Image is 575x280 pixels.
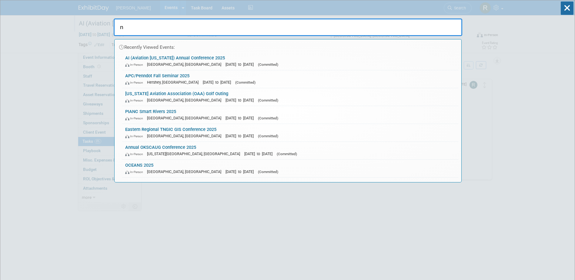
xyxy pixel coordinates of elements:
span: (Committed) [258,62,278,67]
span: [DATE] to [DATE] [203,80,234,85]
span: [DATE] to [DATE] [226,62,257,67]
span: In-Person [125,116,146,120]
a: PIANC Smart Rivers 2025 In-Person [GEOGRAPHIC_DATA], [GEOGRAPHIC_DATA] [DATE] to [DATE] (Committed) [122,106,458,124]
div: Recently Viewed Events: [118,39,458,52]
span: (Committed) [235,80,256,85]
span: (Committed) [258,170,278,174]
span: [GEOGRAPHIC_DATA], [GEOGRAPHIC_DATA] [147,116,224,120]
span: In-Person [125,152,146,156]
a: APC/Penndot Fall Seminar 2025 In-Person Hershey, [GEOGRAPHIC_DATA] [DATE] to [DATE] (Committed) [122,70,458,88]
span: [DATE] to [DATE] [226,98,257,102]
a: AI (Aviation [US_STATE]) Annual Conference 2025 In-Person [GEOGRAPHIC_DATA], [GEOGRAPHIC_DATA] [D... [122,52,458,70]
span: [DATE] to [DATE] [226,169,257,174]
span: (Committed) [258,116,278,120]
span: Hershey, [GEOGRAPHIC_DATA] [147,80,202,85]
input: Search for Events or People... [114,18,462,36]
span: [DATE] to [DATE] [226,134,257,138]
span: [GEOGRAPHIC_DATA], [GEOGRAPHIC_DATA] [147,169,224,174]
span: In-Person [125,81,146,85]
span: (Committed) [258,98,278,102]
span: In-Person [125,98,146,102]
span: [US_STATE][GEOGRAPHIC_DATA], [GEOGRAPHIC_DATA] [147,152,243,156]
span: In-Person [125,134,146,138]
span: (Committed) [258,134,278,138]
a: [US_STATE] Aviation Association (OAA) Golf Outing In-Person [GEOGRAPHIC_DATA], [GEOGRAPHIC_DATA] ... [122,88,458,106]
a: Annual OKSCAUG Conference 2025 In-Person [US_STATE][GEOGRAPHIC_DATA], [GEOGRAPHIC_DATA] [DATE] to... [122,142,458,159]
span: [DATE] to [DATE] [244,152,276,156]
span: [GEOGRAPHIC_DATA], [GEOGRAPHIC_DATA] [147,98,224,102]
span: (Committed) [277,152,297,156]
span: [GEOGRAPHIC_DATA], [GEOGRAPHIC_DATA] [147,134,224,138]
a: Eastern Regional TNGIC GIS Conference 2025 In-Person [GEOGRAPHIC_DATA], [GEOGRAPHIC_DATA] [DATE] ... [122,124,458,142]
span: [DATE] to [DATE] [226,116,257,120]
a: OCEANS 2025 In-Person [GEOGRAPHIC_DATA], [GEOGRAPHIC_DATA] [DATE] to [DATE] (Committed) [122,160,458,177]
span: In-Person [125,170,146,174]
span: [GEOGRAPHIC_DATA], [GEOGRAPHIC_DATA] [147,62,224,67]
span: In-Person [125,63,146,67]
